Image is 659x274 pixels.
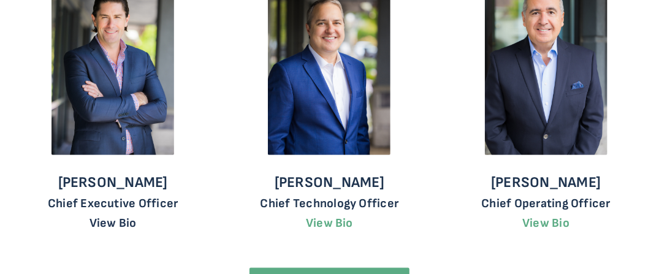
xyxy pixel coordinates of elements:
p: Chief Technology Officer [261,196,399,211]
p: [PERSON_NAME] [48,173,178,192]
a: View Bio [306,216,353,230]
a: View Bio [522,216,569,230]
p: Chief Operating Officer [482,196,611,211]
p: [PERSON_NAME] [261,173,399,192]
a: View Bio [90,216,137,230]
p: [PERSON_NAME] [482,173,611,192]
p: Chief Executive Officer [48,196,178,211]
